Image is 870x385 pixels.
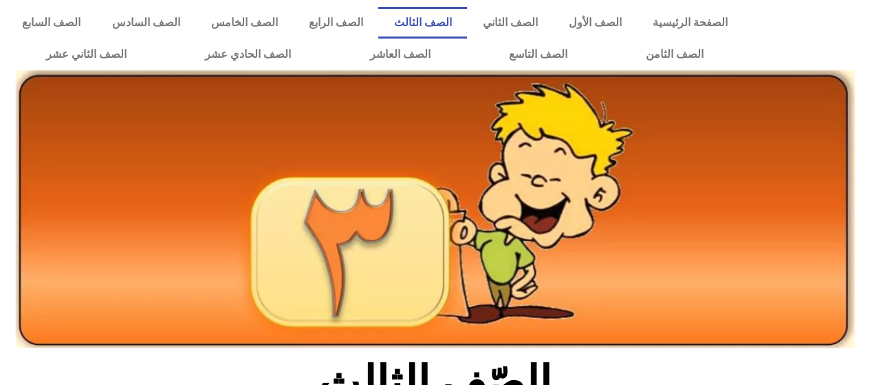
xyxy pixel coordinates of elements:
a: الصف السادس [96,7,195,39]
a: الصف الثاني عشر [7,39,166,70]
a: الصف الثاني [467,7,553,39]
a: الصف العاشر [331,39,470,70]
a: الصف الرابع [293,7,378,39]
a: الصف الحادي عشر [166,39,330,70]
a: الصف التاسع [470,39,607,70]
a: الصف الأول [553,7,637,39]
a: الصف الخامس [195,7,293,39]
a: الصفحة الرئيسية [637,7,743,39]
a: الصف السابع [7,7,96,39]
a: الصف الثالث [378,7,467,39]
a: الصف الثامن [607,39,743,70]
